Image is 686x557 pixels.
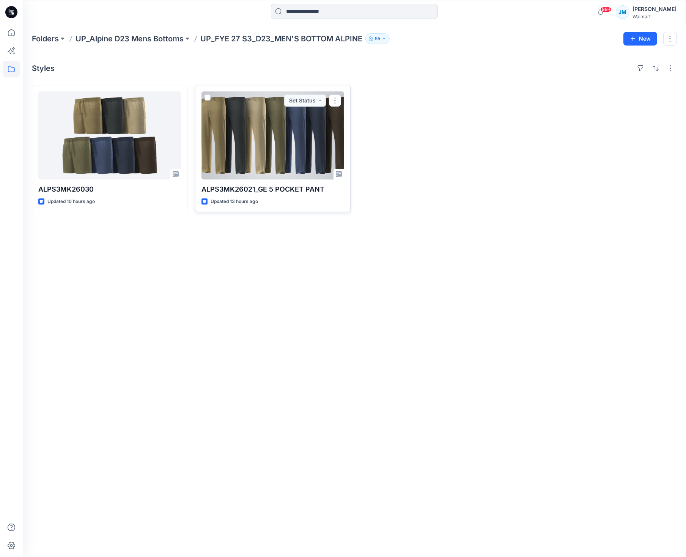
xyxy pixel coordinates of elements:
p: 55 [375,35,380,43]
p: Updated 10 hours ago [47,198,95,206]
p: UP_FYE 27 S3_D23_MEN'S BOTTOM ALPINE [200,33,362,44]
p: Updated 13 hours ago [211,198,258,206]
div: [PERSON_NAME] [633,5,677,14]
a: ALPS3MK26021_GE 5 POCKET PANT [201,91,344,179]
span: 99+ [600,6,612,13]
h4: Styles [32,64,55,73]
p: ALPS3MK26021_GE 5 POCKET PANT [201,184,344,195]
p: ALPS3MK26030 [38,184,181,195]
button: 55 [365,33,390,44]
a: Folders [32,33,59,44]
div: JM [616,5,629,19]
div: Walmart [633,14,677,19]
a: UP_Alpine D23 Mens Bottoms [76,33,184,44]
button: New [623,32,657,46]
a: ALPS3MK26030 [38,91,181,179]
